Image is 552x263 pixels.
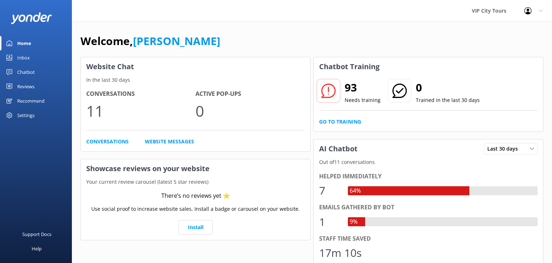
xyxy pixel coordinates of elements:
div: Recommend [17,94,45,108]
a: Go to Training [319,118,361,126]
p: In the last 30 days [81,76,310,84]
a: Website Messages [145,138,194,146]
p: Needs training [345,96,381,104]
div: 64% [348,186,363,196]
h2: 93 [345,79,381,96]
div: 17m 10s [319,244,362,262]
a: Install [179,220,213,235]
img: yonder-white-logo.png [11,12,52,24]
div: Chatbot [17,65,35,79]
h3: Website Chat [81,57,310,76]
div: Support Docs [22,227,51,241]
div: 1 [319,213,341,231]
h3: AI Chatbot [314,139,363,158]
div: Inbox [17,50,30,65]
div: There’s no reviews yet ⭐ [161,191,230,201]
p: Use social proof to increase website sales. Install a badge or carousel on your website. [91,205,300,213]
h2: 0 [416,79,480,96]
span: Last 30 days [487,145,522,153]
h4: Active Pop-ups [195,89,305,99]
h3: Chatbot Training [314,57,385,76]
h1: Welcome, [80,32,220,50]
div: Staff time saved [319,234,538,244]
p: Your current review carousel (latest 5 star reviews) [81,178,310,186]
h3: Showcase reviews on your website [81,159,310,178]
div: Reviews [17,79,34,94]
a: Conversations [86,138,129,146]
div: Settings [17,108,34,122]
div: Emails gathered by bot [319,203,538,212]
div: Home [17,36,31,50]
p: 11 [86,99,195,123]
div: 9% [348,217,359,227]
h4: Conversations [86,89,195,99]
div: Helped immediately [319,172,538,181]
p: 0 [195,99,305,123]
p: Out of 11 conversations [314,158,543,166]
p: Trained in the last 30 days [416,96,480,104]
a: [PERSON_NAME] [133,34,220,48]
div: Help [32,241,42,256]
div: 7 [319,182,341,199]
